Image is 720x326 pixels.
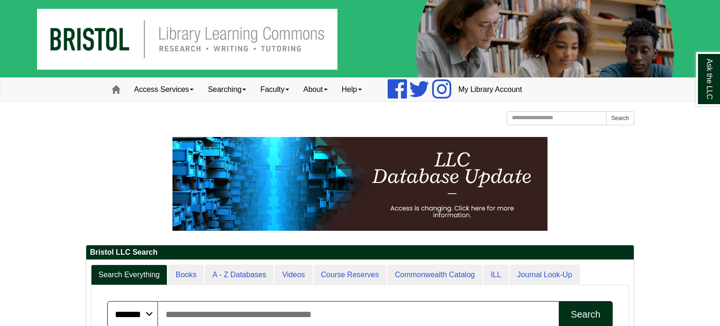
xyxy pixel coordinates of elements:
[275,265,313,286] a: Videos
[86,245,634,260] h2: Bristol LLC Search
[335,78,369,101] a: Help
[606,111,634,125] button: Search
[296,78,335,101] a: About
[201,78,253,101] a: Searching
[127,78,201,101] a: Access Services
[168,265,204,286] a: Books
[314,265,387,286] a: Course Reserves
[387,265,482,286] a: Commonwealth Catalog
[451,78,529,101] a: My Library Account
[483,265,509,286] a: ILL
[510,265,579,286] a: Journal Look-Up
[172,137,547,231] img: HTML tutorial
[205,265,274,286] a: A - Z Databases
[253,78,296,101] a: Faculty
[571,309,600,320] div: Search
[91,265,167,286] a: Search Everything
